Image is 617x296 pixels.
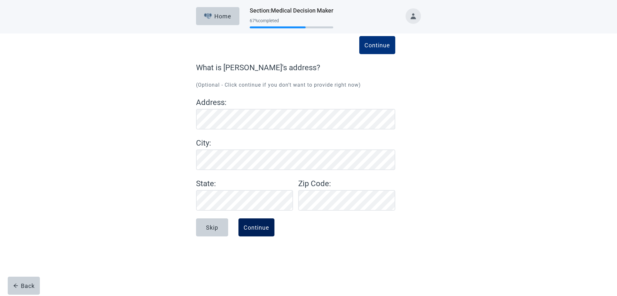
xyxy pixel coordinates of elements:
[238,218,274,236] button: Continue
[13,283,18,288] span: arrow-left
[250,18,333,23] div: 67 % completed
[298,178,395,189] label: Zip Code :
[196,97,395,108] label: Address :
[250,6,333,15] h1: Section : Medical Decision Maker
[244,224,269,231] div: Continue
[204,13,232,19] div: Home
[196,7,239,25] button: ElephantHome
[364,42,390,48] div: Continue
[406,8,421,24] button: Toggle account menu
[13,282,35,289] div: Back
[196,218,228,236] button: Skip
[196,178,293,189] label: State :
[196,137,395,149] label: City :
[206,224,218,231] div: Skip
[8,277,40,295] button: arrow-leftBack
[196,81,395,89] p: (Optional - Click continue if you don’t want to provide right now)
[359,36,395,54] button: Continue
[196,62,395,73] label: What is [PERSON_NAME]'s address?
[250,15,333,31] div: Progress section
[204,13,212,19] img: Elephant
